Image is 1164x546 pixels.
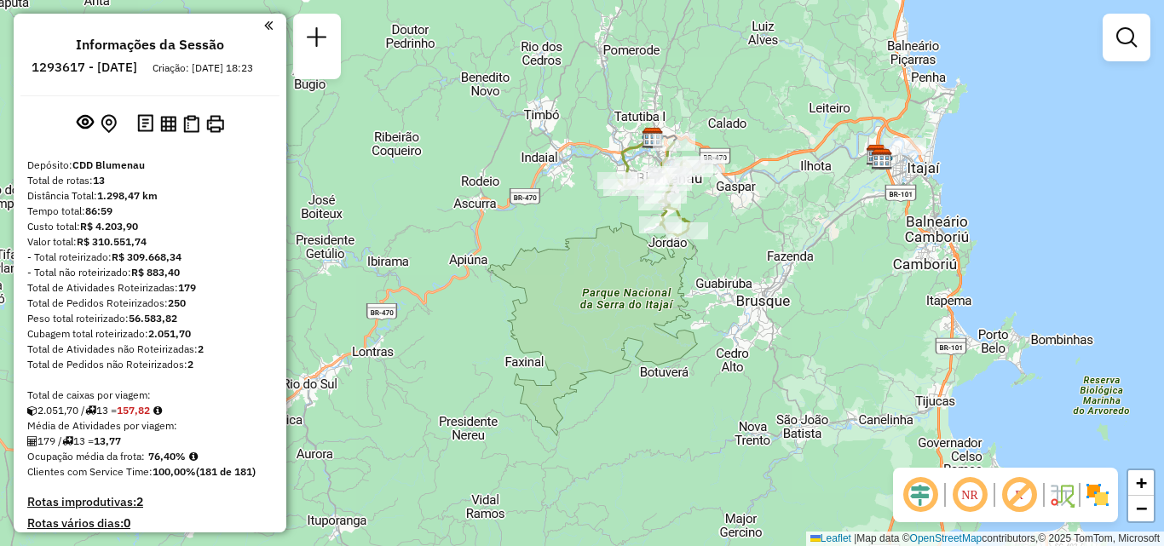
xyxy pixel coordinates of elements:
[27,173,273,188] div: Total de rotas:
[27,450,145,463] span: Ocupação média da frota:
[27,219,273,234] div: Custo total:
[1084,481,1111,509] img: Exibir/Ocultar setores
[1109,20,1144,55] a: Exibir filtros
[157,112,180,135] button: Visualizar relatório de Roteirização
[153,465,196,478] strong: 100,00%
[148,327,191,340] strong: 2.051,70
[27,436,37,446] i: Total de Atividades
[203,112,228,136] button: Imprimir Rotas
[27,280,273,296] div: Total de Atividades Roteirizadas:
[27,188,273,204] div: Distância Total:
[27,357,273,372] div: Total de Pedidos não Roteirizados:
[153,405,162,416] i: Meta Caixas/viagem: 216,22 Diferença: -58,40
[168,296,186,309] strong: 250
[27,250,273,265] div: - Total roteirizado:
[806,532,1164,546] div: Map data © contributors,© 2025 TomTom, Microsoft
[180,112,203,136] button: Visualizar Romaneio
[187,358,193,371] strong: 2
[94,434,121,447] strong: 13,77
[910,532,982,544] a: OpenStreetMap
[27,388,273,403] div: Total de caixas por viagem:
[27,265,273,280] div: - Total não roteirizado:
[1048,481,1075,509] img: Fluxo de ruas
[62,436,73,446] i: Total de rotas
[97,111,120,137] button: Centralizar mapa no depósito ou ponto de apoio
[300,20,334,59] a: Nova sessão e pesquisa
[949,474,990,515] span: Ocultar NR
[146,60,260,76] div: Criação: [DATE] 18:23
[136,494,143,509] strong: 2
[1128,470,1154,496] a: Zoom in
[93,174,105,187] strong: 13
[884,138,926,155] div: Atividade não roteirizada - REDE HIPPERR COPR LT
[27,465,153,478] span: Clientes com Service Time:
[117,404,150,417] strong: 157,82
[148,450,186,463] strong: 76,40%
[642,127,664,149] img: CDD Blumenau
[73,110,97,137] button: Exibir sessão original
[80,220,138,233] strong: R$ 4.203,90
[1136,472,1147,493] span: +
[27,403,273,418] div: 2.051,70 / 13 =
[264,15,273,35] a: Clique aqui para minimizar o painel
[27,418,273,434] div: Média de Atividades por viagem:
[1128,496,1154,521] a: Zoom out
[27,158,273,173] div: Depósito:
[871,148,893,170] img: CDD Camboriú
[27,342,273,357] div: Total de Atividades não Roteirizadas:
[866,144,888,166] img: CDD Itajaí
[129,312,177,325] strong: 56.583,82
[999,474,1040,515] span: Exibir rótulo
[196,465,256,478] strong: (181 de 181)
[27,326,273,342] div: Cubagem total roteirizado:
[178,281,196,294] strong: 179
[198,342,204,355] strong: 2
[189,451,198,462] em: Média calculada utilizando a maior ocupação (%Peso ou %Cubagem) de cada rota da sessão. Rotas cro...
[134,111,157,137] button: Logs desbloquear sessão
[27,311,273,326] div: Peso total roteirizado:
[27,234,273,250] div: Valor total:
[97,189,158,202] strong: 1.298,47 km
[32,60,137,75] h6: 1293617 - [DATE]
[1136,497,1147,519] span: −
[131,266,180,279] strong: R$ 883,40
[27,495,273,509] h4: Rotas improdutivas:
[27,434,273,449] div: 179 / 13 =
[854,532,856,544] span: |
[85,204,112,217] strong: 86:59
[72,158,145,171] strong: CDD Blumenau
[124,515,130,531] strong: 0
[112,250,182,263] strong: R$ 309.668,34
[27,516,273,531] h4: Rotas vários dias:
[77,235,147,248] strong: R$ 310.551,74
[900,474,941,515] span: Ocultar deslocamento
[27,296,273,311] div: Total de Pedidos Roteirizados:
[76,37,224,53] h4: Informações da Sessão
[85,405,96,416] i: Total de rotas
[810,532,851,544] a: Leaflet
[27,204,273,219] div: Tempo total:
[27,405,37,416] i: Cubagem total roteirizado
